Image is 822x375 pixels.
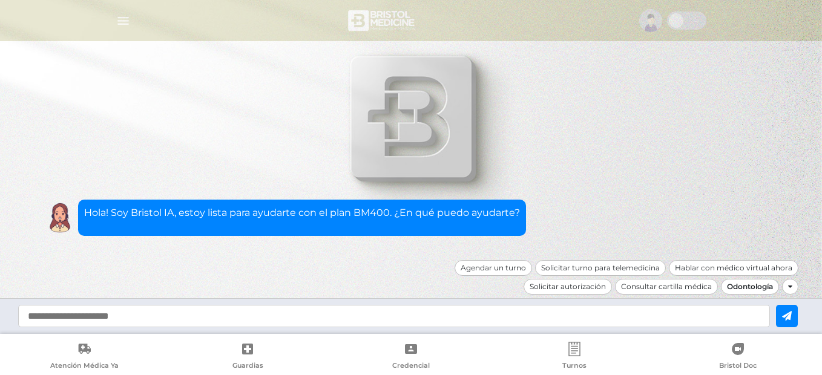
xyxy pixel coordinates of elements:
[656,342,820,373] a: Bristol Doc
[455,260,532,276] div: Agendar un turno
[493,342,656,373] a: Turnos
[524,279,612,295] div: Solicitar autorización
[232,361,263,372] span: Guardias
[535,260,666,276] div: Solicitar turno para telemedicina
[721,279,779,295] div: Odontología
[2,342,166,373] a: Atención Médica Ya
[50,361,119,372] span: Atención Médica Ya
[329,342,493,373] a: Credencial
[719,361,757,372] span: Bristol Doc
[45,203,75,233] img: Cober IA
[669,260,798,276] div: Hablar con médico virtual ahora
[84,206,520,220] p: Hola! Soy Bristol IA, estoy lista para ayudarte con el plan BM400. ¿En qué puedo ayudarte?
[166,342,329,373] a: Guardias
[562,361,587,372] span: Turnos
[392,361,430,372] span: Credencial
[615,279,718,295] div: Consultar cartilla médica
